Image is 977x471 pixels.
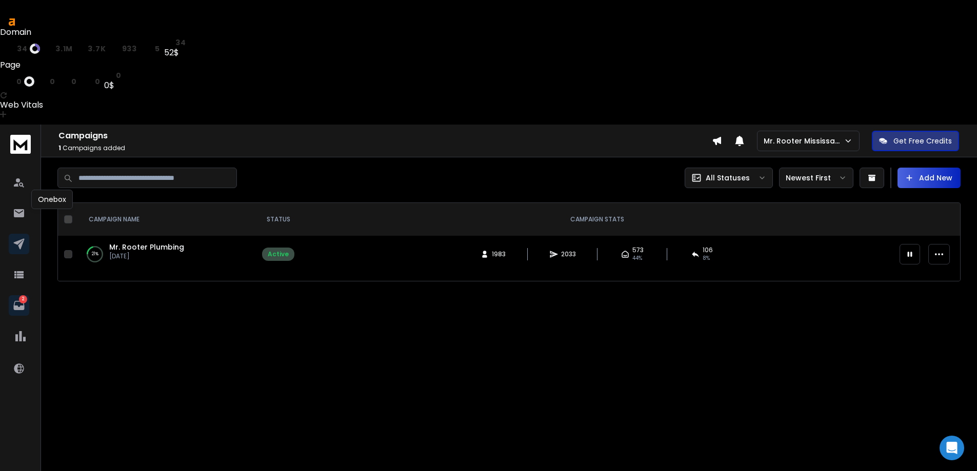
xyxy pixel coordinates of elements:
[141,45,153,53] span: kw
[9,295,29,316] a: 2
[10,135,31,154] img: logo
[256,203,301,236] th: STATUS
[5,77,14,86] span: ur
[301,203,893,236] th: CAMPAIGN STATS
[632,254,642,262] span: 44 %
[872,131,959,151] button: Get Free Credits
[175,38,186,47] span: 34
[122,45,137,53] span: 933
[940,436,964,460] div: Open Intercom Messenger
[561,250,576,258] span: 2033
[50,77,55,86] span: 0
[898,168,961,188] button: Add New
[104,71,121,79] a: st0
[76,203,256,236] th: CAMPAIGN NAME
[779,168,853,188] button: Newest First
[109,242,184,252] a: Mr. Rooter Plumbing
[38,77,47,86] span: rp
[31,190,73,209] div: Onebox
[19,295,27,303] p: 2
[706,173,750,183] p: All Statuses
[703,254,710,262] span: 8 %
[81,77,100,86] a: kw0
[17,45,27,53] span: 34
[632,246,644,254] span: 573
[92,249,98,259] p: 21 %
[104,79,121,92] div: 0$
[58,144,712,152] p: Campaigns added
[703,246,713,254] span: 106
[59,77,76,86] a: rd0
[492,250,506,258] span: 1983
[5,44,40,54] a: dr34
[95,77,101,86] span: 0
[164,38,186,47] a: st34
[764,136,844,146] p: Mr. Rooter Mississauga
[81,77,92,86] span: kw
[76,236,256,273] td: 21%Mr. Rooter Plumbing[DATE]
[16,77,22,86] span: 0
[104,71,113,79] span: st
[71,77,77,86] span: 0
[44,45,53,53] span: ar
[77,45,106,53] a: rp3.7K
[88,45,106,53] span: 3.7K
[893,136,952,146] p: Get Free Credits
[164,47,186,59] div: 52$
[77,45,86,53] span: rp
[38,77,55,86] a: rp0
[109,252,184,260] p: [DATE]
[5,76,34,87] a: ur0
[110,45,137,53] a: rd933
[58,130,712,142] h1: Campaigns
[55,45,73,53] span: 3.1M
[44,45,73,53] a: ar3.1M
[155,45,160,53] span: 5
[58,144,61,152] span: 1
[116,71,122,79] span: 0
[164,38,173,47] span: st
[110,45,119,53] span: rd
[5,45,15,53] span: dr
[141,45,160,53] a: kw5
[268,250,289,258] div: Active
[59,77,69,86] span: rd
